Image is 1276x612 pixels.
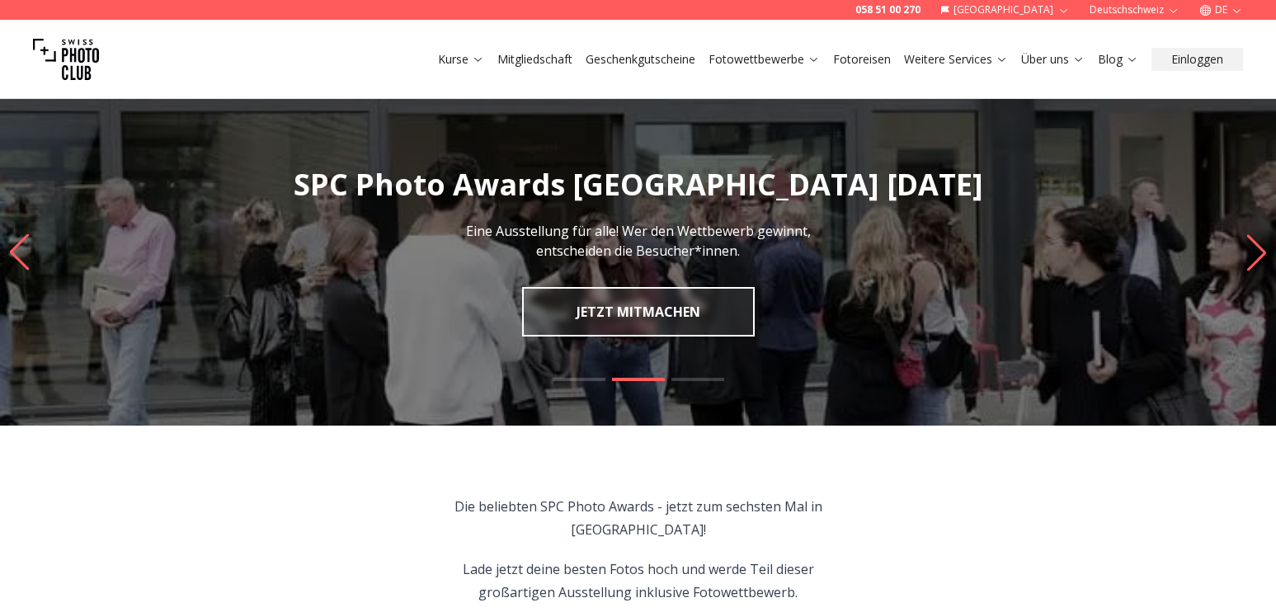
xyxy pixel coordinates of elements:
p: Lade jetzt deine besten Fotos hoch und werde Teil dieser großartigen Ausstellung inklusive Fotowe... [450,558,826,604]
a: Fotoreisen [833,51,891,68]
button: Blog [1091,48,1145,71]
a: JETZT MITMACHEN [522,287,755,337]
p: Die beliebten SPC Photo Awards - jetzt zum sechsten Mal in [GEOGRAPHIC_DATA]! [450,495,826,541]
a: Geschenkgutscheine [586,51,695,68]
p: Eine Ausstellung für alle! Wer den Wettbewerb gewinnt, entscheiden die Besucher*innen. [454,221,823,261]
button: Einloggen [1151,48,1243,71]
a: Blog [1098,51,1138,68]
a: Über uns [1021,51,1085,68]
a: Fotowettbewerbe [709,51,820,68]
button: Über uns [1015,48,1091,71]
a: 058 51 00 270 [855,3,921,16]
button: Geschenkgutscheine [579,48,702,71]
img: Swiss photo club [33,26,99,92]
a: Kurse [438,51,484,68]
button: Fotoreisen [826,48,897,71]
button: Mitgliedschaft [491,48,579,71]
button: Weitere Services [897,48,1015,71]
a: Mitgliedschaft [497,51,572,68]
button: Kurse [431,48,491,71]
button: Fotowettbewerbe [702,48,826,71]
a: Weitere Services [904,51,1008,68]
